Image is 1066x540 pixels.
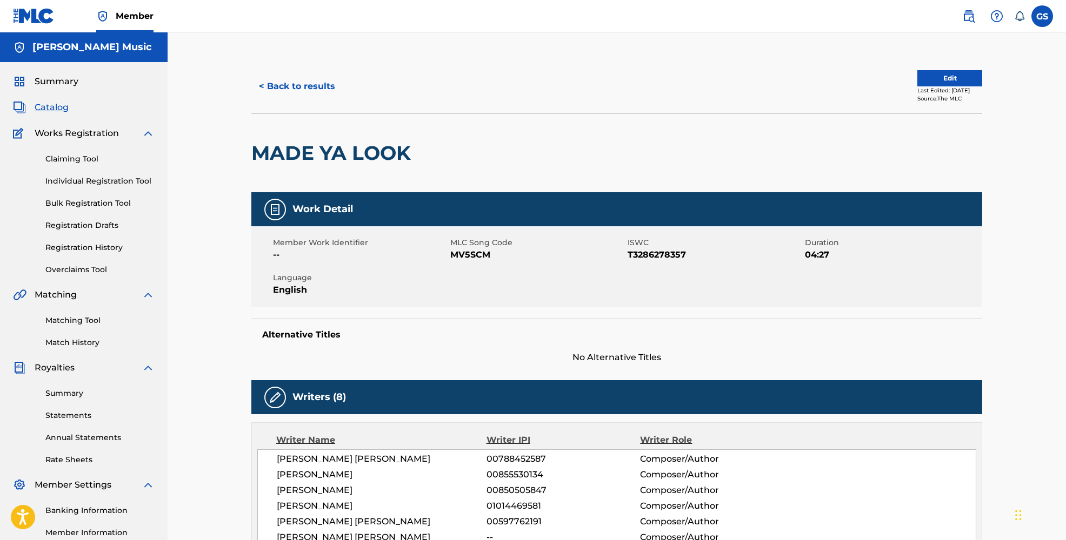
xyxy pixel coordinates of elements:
[640,500,780,512] span: Composer/Author
[13,101,26,114] img: Catalog
[32,41,152,53] h5: Greg Sanderson Music
[251,141,416,165] h2: MADE YA LOOK
[962,10,975,23] img: search
[35,75,78,88] span: Summary
[487,434,641,447] div: Writer IPI
[45,432,155,443] a: Annual Statements
[35,127,119,140] span: Works Registration
[45,220,155,231] a: Registration Drafts
[262,329,971,340] h5: Alternative Titles
[13,361,26,374] img: Royalties
[487,484,640,497] span: 00850505847
[986,5,1008,27] div: Help
[917,86,982,94] div: Last Edited: [DATE]
[805,237,980,248] span: Duration
[1014,11,1025,22] div: Notifications
[13,127,27,140] img: Works Registration
[13,41,26,54] img: Accounts
[269,391,282,404] img: Writers
[45,264,155,275] a: Overclaims Tool
[273,272,448,283] span: Language
[640,515,780,528] span: Composer/Author
[251,73,343,100] button: < Back to results
[45,505,155,516] a: Banking Information
[273,248,448,261] span: --
[487,500,640,512] span: 01014469581
[990,10,1003,23] img: help
[45,454,155,465] a: Rate Sheets
[13,288,26,301] img: Matching
[35,478,111,491] span: Member Settings
[45,315,155,326] a: Matching Tool
[640,453,780,465] span: Composer/Author
[277,484,487,497] span: [PERSON_NAME]
[450,248,625,261] span: MV5SCM
[277,468,487,481] span: [PERSON_NAME]
[276,434,487,447] div: Writer Name
[45,527,155,538] a: Member Information
[142,478,155,491] img: expand
[45,410,155,421] a: Statements
[1012,488,1066,540] iframe: Chat Widget
[292,391,346,403] h5: Writers (8)
[450,237,625,248] span: MLC Song Code
[13,8,55,24] img: MLC Logo
[142,127,155,140] img: expand
[805,248,980,261] span: 04:27
[487,453,640,465] span: 00788452587
[13,478,26,491] img: Member Settings
[628,248,802,261] span: T3286278357
[45,153,155,165] a: Claiming Tool
[1031,5,1053,27] div: User Menu
[13,101,69,114] a: CatalogCatalog
[640,468,780,481] span: Composer/Author
[487,468,640,481] span: 00855530134
[1015,499,1022,531] div: Drag
[277,515,487,528] span: [PERSON_NAME] [PERSON_NAME]
[45,337,155,348] a: Match History
[35,101,69,114] span: Catalog
[45,175,155,187] a: Individual Registration Tool
[45,388,155,399] a: Summary
[45,242,155,253] a: Registration History
[917,70,982,86] button: Edit
[487,515,640,528] span: 00597762191
[35,288,77,301] span: Matching
[35,361,75,374] span: Royalties
[116,10,154,22] span: Member
[640,434,780,447] div: Writer Role
[277,500,487,512] span: [PERSON_NAME]
[1036,362,1066,449] iframe: Resource Center
[273,237,448,248] span: Member Work Identifier
[277,453,487,465] span: [PERSON_NAME] [PERSON_NAME]
[13,75,78,88] a: SummarySummary
[142,361,155,374] img: expand
[958,5,980,27] a: Public Search
[292,203,353,215] h5: Work Detail
[13,75,26,88] img: Summary
[269,203,282,216] img: Work Detail
[640,484,780,497] span: Composer/Author
[273,283,448,296] span: English
[96,10,109,23] img: Top Rightsholder
[142,288,155,301] img: expand
[251,351,982,364] span: No Alternative Titles
[45,198,155,209] a: Bulk Registration Tool
[628,237,802,248] span: ISWC
[917,94,982,103] div: Source: The MLC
